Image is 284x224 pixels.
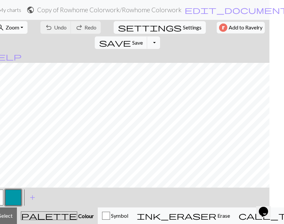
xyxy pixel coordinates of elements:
[229,23,262,32] span: Add to Ravelry
[6,24,19,30] span: Zoom
[28,193,36,202] span: add
[98,207,133,224] button: Symbol
[77,213,94,219] span: Colour
[99,38,131,47] span: save
[118,23,182,31] i: Settings
[216,212,230,219] span: Erase
[110,212,128,219] span: Symbol
[217,22,265,33] button: Add to Ravelry
[256,198,277,217] iframe: chat widget
[37,6,182,14] h2: Copy of Rowhome Colorwork / Rowhome Colorwork
[17,207,98,224] button: Colour
[114,21,206,34] button: SettingsSettings
[137,211,216,220] span: ink_eraser
[27,5,34,15] span: public
[132,39,143,46] span: Save
[183,23,201,31] span: Settings
[95,36,147,49] button: Save
[118,23,182,32] span: settings
[133,207,234,224] button: Erase
[21,211,77,220] span: palette
[219,23,227,32] img: Ravelry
